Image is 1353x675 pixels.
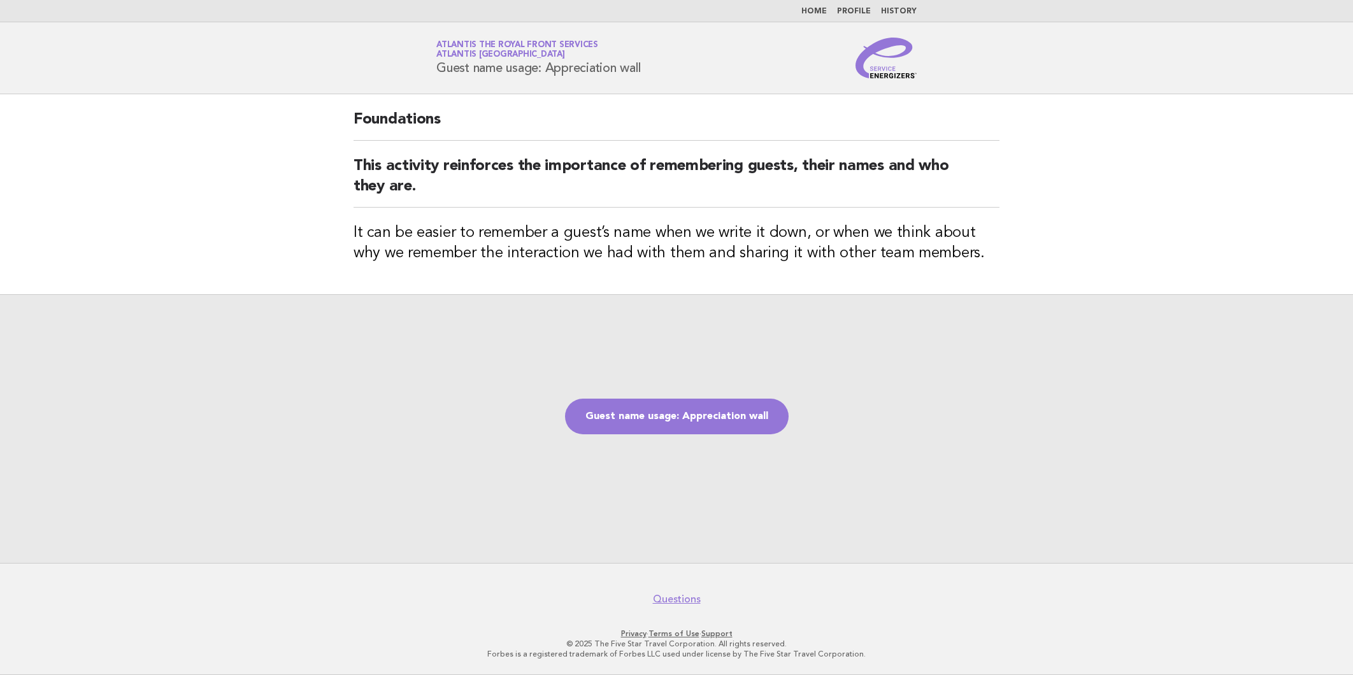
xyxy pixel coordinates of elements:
h3: It can be easier to remember a guest’s name when we write it down, or when we think about why we ... [354,223,999,264]
img: Service Energizers [855,38,917,78]
h2: This activity reinforces the importance of remembering guests, their names and who they are. [354,156,999,208]
p: · · [287,629,1066,639]
a: Support [701,629,733,638]
a: Home [801,8,827,15]
a: Atlantis The Royal Front ServicesAtlantis [GEOGRAPHIC_DATA] [436,41,598,59]
a: Privacy [621,629,647,638]
span: Atlantis [GEOGRAPHIC_DATA] [436,51,565,59]
a: Terms of Use [648,629,699,638]
a: Profile [837,8,871,15]
a: Questions [653,593,701,606]
h2: Foundations [354,110,999,141]
h1: Guest name usage: Appreciation wall [436,41,640,75]
a: History [881,8,917,15]
p: © 2025 The Five Star Travel Corporation. All rights reserved. [287,639,1066,649]
a: Guest name usage: Appreciation wall [565,399,789,434]
p: Forbes is a registered trademark of Forbes LLC used under license by The Five Star Travel Corpora... [287,649,1066,659]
